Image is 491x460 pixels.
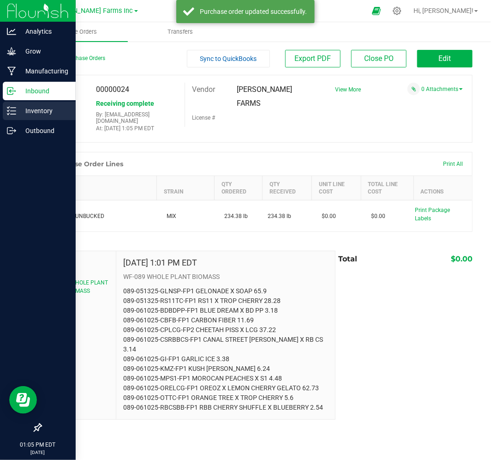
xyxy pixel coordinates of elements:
label: License # [192,111,215,125]
inline-svg: Manufacturing [7,67,16,76]
div: Manage settings [391,6,403,15]
p: 01:05 PM EDT [4,441,72,449]
span: Attach a document [407,83,420,95]
div: Purchase order updated successfully. [199,7,308,16]
span: Open Ecommerce Menu [366,2,387,20]
span: Sync to QuickBooks [200,55,257,62]
p: [DATE] [4,449,72,456]
p: Outbound [16,125,72,136]
h1: Purchase Order Lines [50,160,123,168]
span: Hi, [PERSON_NAME]! [413,7,473,14]
button: Sync to QuickBooks [187,50,270,67]
inline-svg: Grow [7,47,16,56]
span: Close PO [364,54,394,63]
button: Export PDF [285,50,341,67]
th: Strain [157,176,215,200]
button: Edit [417,50,473,67]
span: $0.00 [366,213,385,219]
span: Transfers [155,28,205,36]
span: $0.00 [317,213,336,219]
p: At: [DATE] 1:05 PM EDT [96,125,178,132]
span: MIX [162,213,177,219]
a: Transfers [128,22,234,42]
span: Print All [443,161,463,167]
p: Manufacturing [16,66,72,77]
a: 0 Attachments [421,86,463,92]
inline-svg: Inventory [7,106,16,115]
p: 089-051325-GLNSP-FP1 GELONADE X SOAP 65.9 089-051325-RS11TC-FP1 RS11 X TROP CHERRY 28.28 089-0610... [123,286,328,412]
th: Qty Received [262,176,311,200]
iframe: Resource center [9,386,37,414]
p: Inventory [16,105,72,116]
p: By: [EMAIL_ADDRESS][DOMAIN_NAME] [96,111,178,124]
span: Export PDF [295,54,331,63]
inline-svg: Inbound [7,86,16,96]
span: 234.38 lb [220,213,248,219]
p: Inbound [16,85,72,97]
span: [PERSON_NAME] Farms Inc [51,7,133,15]
span: Total [338,254,357,263]
a: View More [335,86,361,93]
span: $0.00 [451,254,473,263]
inline-svg: Analytics [7,27,16,36]
p: Analytics [16,26,72,37]
button: WF-089 WHOLE PLANT BIOMASS [48,278,109,295]
th: Item [42,176,157,200]
p: Grow [16,46,72,57]
th: Unit Line Cost [311,176,361,200]
h4: [DATE] 1:01 PM EDT [123,258,197,267]
p: WF-089 WHOLE PLANT BIOMASS [123,272,328,282]
span: Print Package Labels [415,207,450,222]
div: MIX- DRY UNBUCKED [47,212,151,220]
button: Close PO [351,50,407,67]
th: Qty Ordered [215,176,263,200]
span: 234.38 lb [268,212,291,220]
span: Notes [48,258,109,269]
th: Total Line Cost [361,176,413,200]
span: Edit [439,54,451,63]
span: Receiving complete [96,100,154,107]
span: 00000024 [96,85,129,94]
span: [PERSON_NAME] FARMS [237,85,292,108]
inline-svg: Outbound [7,126,16,135]
label: Vendor [192,83,215,97]
th: Actions [413,176,472,200]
